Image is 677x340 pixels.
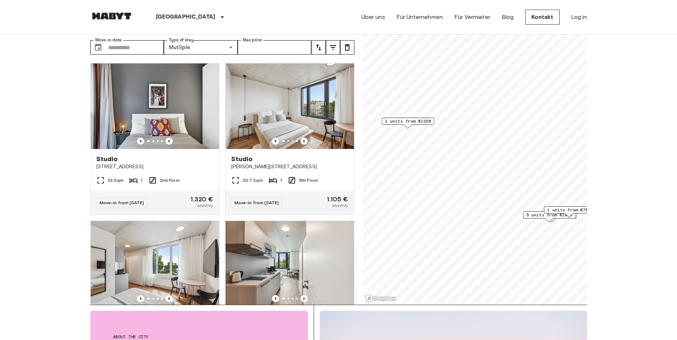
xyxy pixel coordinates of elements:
a: Marketing picture of unit DE-01-186-627-01Previous imagePrevious imageStudio[PERSON_NAME][STREET_... [225,63,354,215]
span: 1 units from €1320 [385,118,431,124]
a: Für Vermieter [454,13,490,21]
div: Mutliple [164,40,238,55]
span: About the city [113,334,285,340]
img: Marketing picture of unit DE-01-086-533-01 [226,221,354,306]
a: Für Unternehmen [396,13,443,21]
button: tune [326,40,340,55]
a: Marketing picture of unit DE-01-049-005-01HPrevious imagePrevious imageStudio[STREET_ADDRESS]33 S... [90,63,219,215]
button: Previous image [166,138,173,145]
div: Map marker [523,211,575,222]
a: Log in [571,13,587,21]
button: Previous image [137,295,144,302]
span: 1 [141,177,142,184]
span: Move-in from [DATE] [100,200,144,205]
button: Previous image [166,295,173,302]
label: Type of stay [169,37,194,43]
button: Previous image [272,138,279,145]
button: tune [312,40,326,55]
span: 20.7 Sqm [243,177,263,184]
span: Monthly [197,202,213,209]
span: 33 Sqm [108,177,124,184]
img: Marketing picture of unit DE-01-186-627-01 [226,63,354,149]
span: Studio [96,155,118,163]
button: Previous image [272,295,279,302]
span: 1 [280,177,282,184]
span: 5 units from €1085 [526,212,572,218]
img: Marketing picture of unit DE-01-086-535-01 [91,221,219,306]
a: Mapbox logo [365,294,396,303]
span: 1.320 € [191,196,213,202]
span: 2nd Floor [160,177,180,184]
p: [GEOGRAPHIC_DATA] [156,13,216,21]
label: Move-in date [95,37,122,43]
span: 6th Floor [299,177,318,184]
a: Blog [502,13,514,21]
a: Über uns [362,13,385,21]
label: Max price [243,37,262,43]
span: Studio [231,155,253,163]
img: Habyt [90,12,133,20]
button: Previous image [300,138,308,145]
span: [PERSON_NAME][STREET_ADDRESS] [231,163,348,170]
span: Monthly [332,202,348,209]
a: Kontakt [525,10,560,25]
button: tune [340,40,354,55]
span: 1 units from €780 [547,207,591,213]
div: Map marker [544,206,594,217]
button: Previous image [300,295,308,302]
button: Previous image [137,138,144,145]
div: Map marker [382,118,434,129]
span: 1.105 € [327,196,348,202]
img: Marketing picture of unit DE-01-049-005-01H [91,63,219,149]
button: Choose date [91,40,105,55]
span: [STREET_ADDRESS] [96,163,213,170]
span: Move-in from [DATE] [234,200,279,205]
